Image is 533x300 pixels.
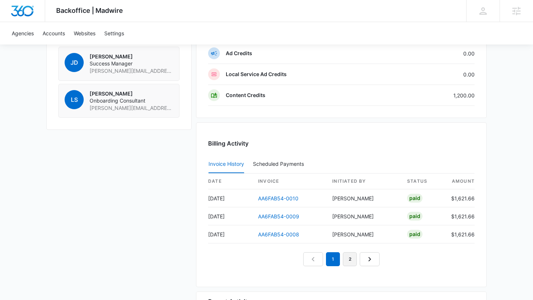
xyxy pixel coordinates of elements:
p: [PERSON_NAME] [90,90,173,97]
a: Websites [69,22,100,44]
div: Paid [407,194,423,203]
td: $1,621.66 [445,225,475,243]
div: Scheduled Payments [253,161,307,167]
td: 0.00 [397,43,475,64]
a: Page 2 [343,252,357,266]
p: Ad Credits [226,50,252,57]
a: AA6FAB54-0008 [258,231,299,238]
td: [PERSON_NAME] [326,225,401,243]
div: Paid [407,230,423,239]
p: Content Credits [226,92,265,99]
a: Agencies [7,22,38,44]
td: $1,621.66 [445,207,475,225]
p: [PERSON_NAME] [90,53,173,60]
th: status [401,174,445,189]
span: [PERSON_NAME][EMAIL_ADDRESS][PERSON_NAME][DOMAIN_NAME] [90,104,173,112]
td: 1,200.00 [397,85,475,106]
h3: Billing Activity [208,139,475,148]
th: amount [445,174,475,189]
span: Backoffice | Madwire [56,7,123,14]
th: invoice [252,174,326,189]
td: [DATE] [208,225,252,243]
a: AA6FAB54-0010 [258,195,298,201]
a: Settings [100,22,128,44]
span: LS [65,90,84,109]
span: [PERSON_NAME][EMAIL_ADDRESS][PERSON_NAME][DOMAIN_NAME] [90,67,173,75]
a: AA6FAB54-0009 [258,213,299,219]
th: date [208,174,252,189]
span: JD [65,53,84,72]
td: [DATE] [208,207,252,225]
td: 0.00 [397,64,475,85]
a: Next Page [360,252,380,266]
th: Initiated By [326,174,401,189]
td: [PERSON_NAME] [326,207,401,225]
p: Local Service Ad Credits [226,71,287,78]
button: Invoice History [209,156,244,173]
a: Accounts [38,22,69,44]
nav: Pagination [303,252,380,266]
td: [DATE] [208,189,252,207]
span: Onboarding Consultant [90,97,173,104]
td: [PERSON_NAME] [326,189,401,207]
em: 1 [326,252,340,266]
td: $1,621.66 [445,189,475,207]
div: Paid [407,212,423,221]
span: Success Manager [90,60,173,67]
